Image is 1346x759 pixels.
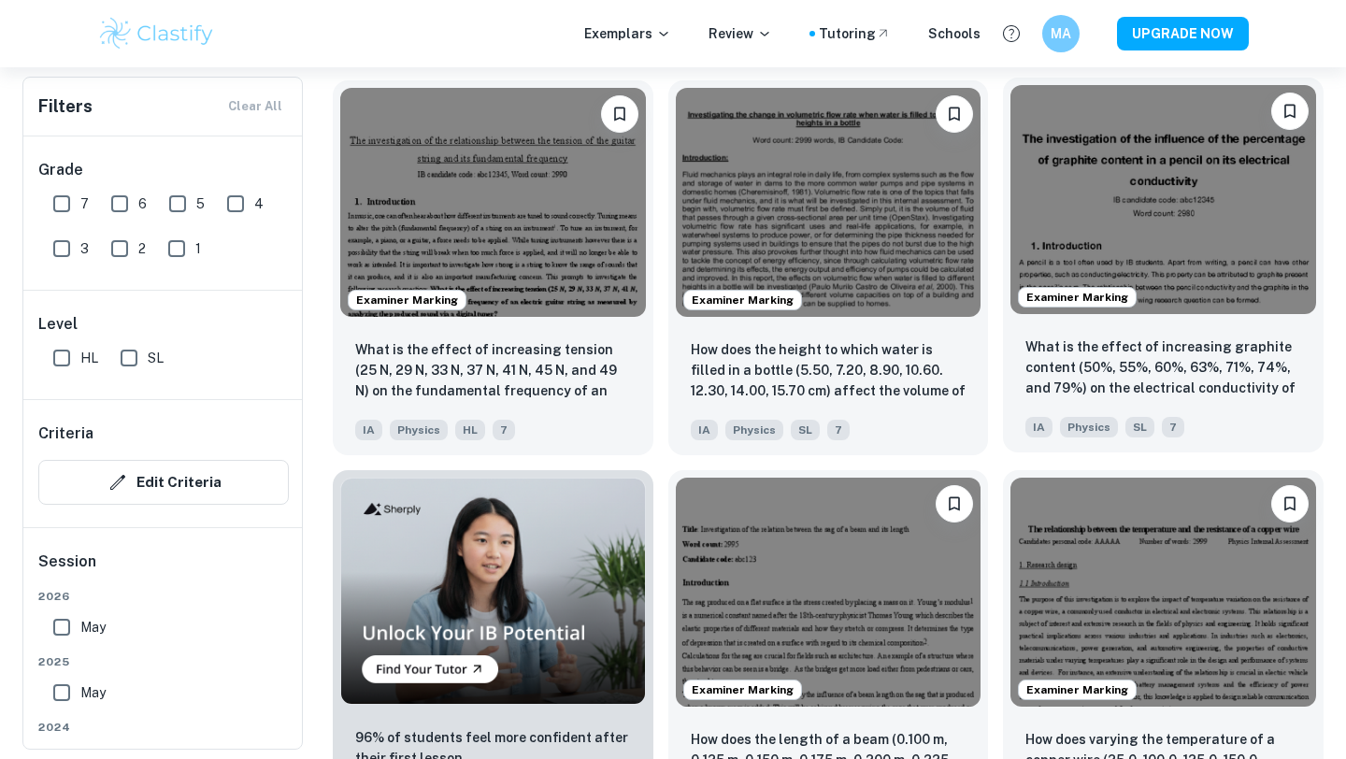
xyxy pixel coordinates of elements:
[493,420,515,440] span: 7
[1010,478,1316,707] img: Physics IA example thumbnail: How does varying the temperature of a co
[791,420,820,440] span: SL
[1025,417,1052,437] span: IA
[1010,85,1316,314] img: Physics IA example thumbnail: What is the effect of increasing graphit
[1271,485,1309,523] button: Bookmark
[601,95,638,133] button: Bookmark
[676,88,981,317] img: Physics IA example thumbnail: How does the height to which water is fi
[584,23,671,44] p: Exemplars
[38,159,289,181] h6: Grade
[355,339,631,403] p: What is the effect of increasing tension (25 N, 29 N, 33 N, 37 N, 41 N, 45 N, and 49 N) on the fu...
[928,23,981,44] a: Schools
[709,23,772,44] p: Review
[355,420,382,440] span: IA
[38,719,289,736] span: 2024
[668,80,989,455] a: Examiner MarkingBookmarkHow does the height to which water is filled in a bottle (5.50, 7.20, 8.9...
[1019,681,1136,698] span: Examiner Marking
[1019,289,1136,306] span: Examiner Marking
[38,588,289,605] span: 2026
[148,348,164,368] span: SL
[1060,417,1118,437] span: Physics
[1042,15,1080,52] button: MA
[1271,93,1309,130] button: Bookmark
[936,485,973,523] button: Bookmark
[38,460,289,505] button: Edit Criteria
[80,193,89,214] span: 7
[38,422,93,445] h6: Criteria
[1125,417,1154,437] span: SL
[827,420,850,440] span: 7
[936,95,973,133] button: Bookmark
[196,193,205,214] span: 5
[684,681,801,698] span: Examiner Marking
[80,348,98,368] span: HL
[340,88,646,317] img: Physics IA example thumbnail: What is the effect of increasing tension
[349,292,465,308] span: Examiner Marking
[819,23,891,44] a: Tutoring
[684,292,801,308] span: Examiner Marking
[97,15,216,52] img: Clastify logo
[1162,417,1184,437] span: 7
[138,238,146,259] span: 2
[691,339,967,403] p: How does the height to which water is filled in a bottle (5.50, 7.20, 8.90, 10.60. 12.30, 14.00, ...
[38,313,289,336] h6: Level
[1117,17,1249,50] button: UPGRADE NOW
[1003,80,1324,455] a: Examiner MarkingBookmarkWhat is the effect of increasing graphite content (50%, 55%, 60%, 63%, 71...
[455,420,485,440] span: HL
[691,420,718,440] span: IA
[390,420,448,440] span: Physics
[1051,23,1072,44] h6: MA
[676,478,981,707] img: Physics IA example thumbnail: How does the length of a beam (0.100 m,
[1025,337,1301,400] p: What is the effect of increasing graphite content (50%, 55%, 60%, 63%, 71%, 74%, and 79%) on the ...
[80,617,106,637] span: May
[138,193,147,214] span: 6
[725,420,783,440] span: Physics
[38,93,93,120] h6: Filters
[254,193,264,214] span: 4
[340,478,646,705] img: Thumbnail
[38,653,289,670] span: 2025
[195,238,201,259] span: 1
[80,682,106,703] span: May
[995,18,1027,50] button: Help and Feedback
[38,551,289,588] h6: Session
[80,238,89,259] span: 3
[333,80,653,455] a: Examiner MarkingBookmarkWhat is the effect of increasing tension (25 N, 29 N, 33 N, 37 N, 41 N, 4...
